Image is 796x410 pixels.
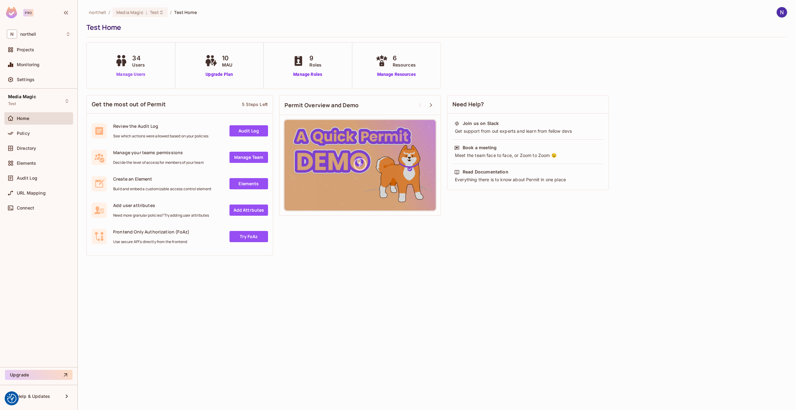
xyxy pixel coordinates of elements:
[113,123,208,129] span: Review the Audit Log
[6,7,17,18] img: SReyMgAAAABJRU5ErkJggg==
[452,100,484,108] span: Need Help?
[229,178,268,189] a: Elements
[113,229,189,235] span: Frontend Only Authorization (FoAz)
[463,145,497,151] div: Book a meeting
[20,32,36,37] span: Workspace: northell
[777,7,787,17] img: Nigel Charlton
[393,53,416,63] span: 6
[17,131,30,136] span: Policy
[291,71,325,78] a: Manage Roles
[150,9,159,15] span: Test
[17,161,36,166] span: Elements
[17,146,36,151] span: Directory
[454,128,602,134] div: Get support from out experts and learn from fellow devs
[113,160,204,165] span: Decide the level of access for members of your team
[17,176,37,181] span: Audit Log
[113,176,211,182] span: Create an Element
[8,101,16,106] span: Test
[17,47,34,52] span: Projects
[229,205,268,216] a: Add Attrbutes
[5,370,72,380] button: Upgrade
[229,125,268,136] a: Audit Log
[174,9,197,15] span: Test Home
[309,53,322,63] span: 9
[132,62,145,68] span: Users
[113,202,209,208] span: Add user attributes
[463,120,499,127] div: Join us on Slack
[7,30,17,39] span: N
[454,152,602,159] div: Meet the team face to face, or Zoom to Zoom 😉
[86,23,784,32] div: Test Home
[454,177,602,183] div: Everything there is to know about Permit in one place
[7,394,16,403] img: Revisit consent button
[17,205,34,210] span: Connect
[222,53,232,63] span: 10
[374,71,419,78] a: Manage Resources
[113,187,211,191] span: Build and embed a customizable access control element
[17,77,35,82] span: Settings
[222,62,232,68] span: MAU
[146,10,148,15] span: :
[23,9,34,16] div: Pro
[17,116,30,121] span: Home
[113,71,148,78] a: Manage Users
[203,71,235,78] a: Upgrade Plan
[229,152,268,163] a: Manage Team
[170,9,172,15] li: /
[7,394,16,403] button: Consent Preferences
[132,53,145,63] span: 34
[92,100,166,108] span: Get the most out of Permit
[109,9,110,15] li: /
[309,62,322,68] span: Roles
[17,191,46,196] span: URL Mapping
[113,150,204,155] span: Manage your teams permissions
[8,94,36,99] span: Media Magic
[242,101,268,107] div: 5 Steps Left
[285,101,359,109] span: Permit Overview and Demo
[113,134,208,139] span: See which actions were allowed based on your policies
[393,62,416,68] span: Resources
[89,9,106,15] span: the active workspace
[17,394,50,399] span: Help & Updates
[113,239,189,244] span: Use secure API's directly from the frontend
[463,169,508,175] div: Read Documentation
[17,62,40,67] span: Monitoring
[113,213,209,218] span: Need more granular policies? Try adding user attributes
[116,9,143,15] span: Media Magic
[229,231,268,242] a: Try FoAz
